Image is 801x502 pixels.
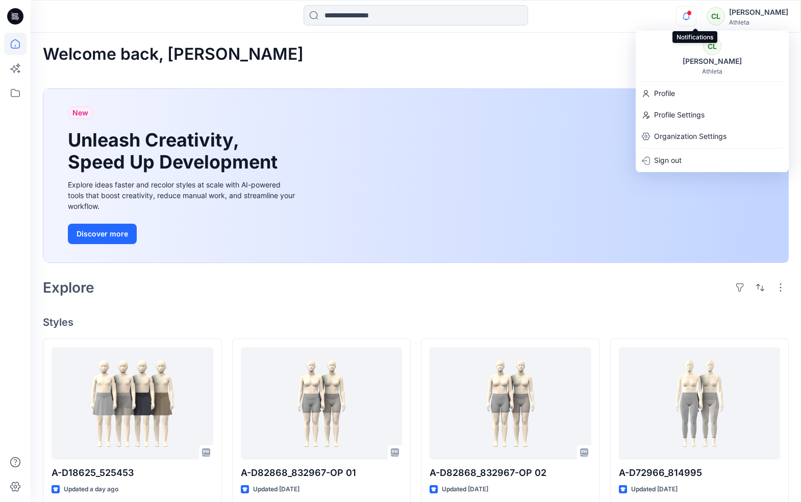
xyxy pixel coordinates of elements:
p: Updated [DATE] [631,484,678,495]
span: New [72,107,88,119]
h1: Unleash Creativity, Speed Up Development [68,129,282,173]
p: A-D82868_832967-OP 02 [430,466,591,480]
a: Discover more [68,224,297,244]
div: Explore ideas faster and recolor styles at scale with AI-powered tools that boost creativity, red... [68,179,297,211]
h4: Styles [43,316,789,328]
div: CL [703,37,721,55]
p: Updated a day ago [64,484,118,495]
p: A-D72966_814995 [619,466,781,480]
div: Athleta [702,67,722,75]
button: Discover more [68,224,137,244]
p: Profile Settings [654,105,705,125]
p: Updated [DATE] [253,484,299,495]
div: Athleta [729,18,788,26]
p: Sign out [654,151,682,170]
a: A-D18625_525453 [52,347,213,460]
div: [PERSON_NAME] [677,55,748,67]
a: Organization Settings [636,127,789,146]
div: [PERSON_NAME] [729,6,788,18]
a: Profile Settings [636,105,789,125]
h2: Explore [43,279,94,296]
a: A-D72966_814995 [619,347,781,460]
a: Profile [636,84,789,103]
p: A-D82868_832967-OP 01 [241,466,403,480]
p: A-D18625_525453 [52,466,213,480]
p: Profile [654,84,675,103]
p: Organization Settings [654,127,727,146]
a: A-D82868_832967-OP 01 [241,347,403,460]
p: Updated [DATE] [442,484,488,495]
div: CL [707,7,725,26]
h2: Welcome back, [PERSON_NAME] [43,45,304,64]
a: A-D82868_832967-OP 02 [430,347,591,460]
